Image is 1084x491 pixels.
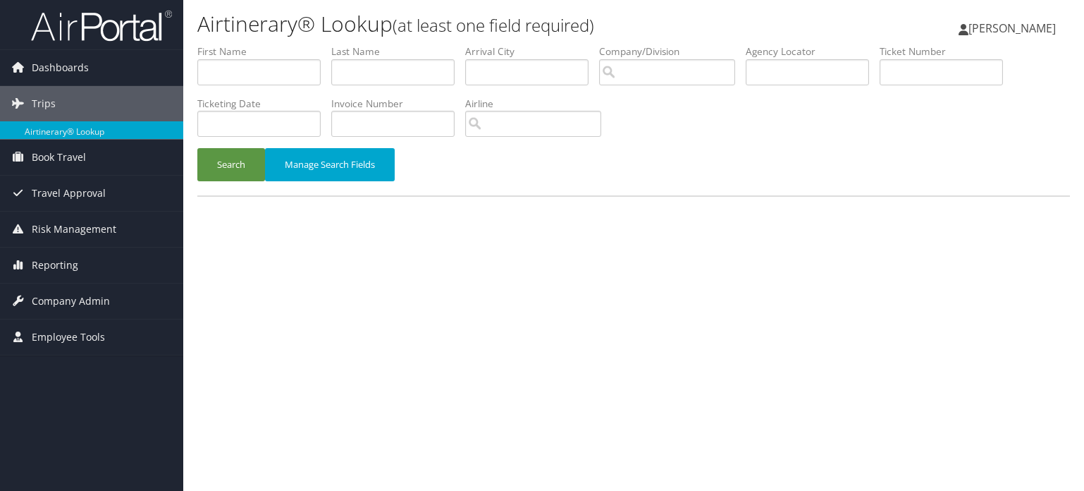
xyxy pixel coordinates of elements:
img: airportal-logo.png [31,9,172,42]
a: [PERSON_NAME] [959,7,1070,49]
label: Invoice Number [331,97,465,111]
span: Risk Management [32,212,116,247]
button: Search [197,148,265,181]
span: Trips [32,86,56,121]
label: Ticket Number [880,44,1014,59]
label: Agency Locator [746,44,880,59]
label: Arrival City [465,44,599,59]
h1: Airtinerary® Lookup [197,9,779,39]
label: Last Name [331,44,465,59]
button: Manage Search Fields [265,148,395,181]
label: Airline [465,97,612,111]
span: Book Travel [32,140,86,175]
span: Travel Approval [32,176,106,211]
span: Dashboards [32,50,89,85]
label: First Name [197,44,331,59]
label: Ticketing Date [197,97,331,111]
span: Reporting [32,248,78,283]
span: Employee Tools [32,320,105,355]
span: [PERSON_NAME] [968,20,1056,36]
span: Company Admin [32,284,110,319]
small: (at least one field required) [393,13,594,37]
label: Company/Division [599,44,746,59]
